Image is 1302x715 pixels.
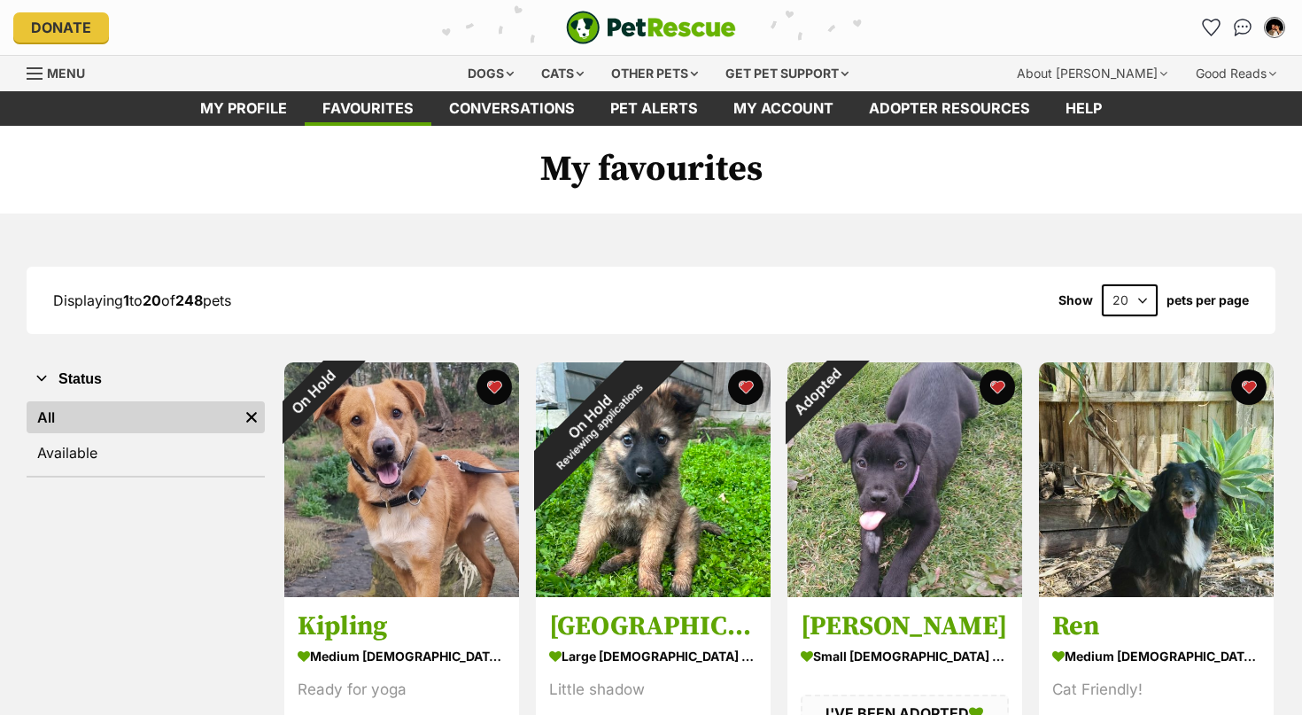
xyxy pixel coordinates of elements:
div: medium [DEMOGRAPHIC_DATA] Dog [1052,644,1260,670]
strong: 20 [143,291,161,309]
div: Other pets [599,56,710,91]
img: chat-41dd97257d64d25036548639549fe6c8038ab92f7586957e7f3b1b290dea8141.svg [1234,19,1252,36]
h3: Ren [1052,610,1260,644]
a: Favourites [305,91,431,126]
img: Ren [1039,362,1274,597]
a: On Hold [284,583,519,601]
a: My account [716,91,851,126]
div: About [PERSON_NAME] [1004,56,1180,91]
img: logo-e224e6f780fb5917bec1dbf3a21bbac754714ae5b6737aabdf751b685950b380.svg [566,11,736,44]
button: favourite [1231,369,1267,405]
img: Darcy [787,362,1022,597]
div: Adopted [764,339,870,445]
div: Get pet support [713,56,861,91]
div: small [DEMOGRAPHIC_DATA] Dog [801,644,1009,670]
img: Clare Duyker profile pic [1266,19,1283,36]
div: On Hold [261,339,366,444]
img: Kipling [284,362,519,597]
a: PetRescue [566,11,736,44]
a: On HoldReviewing applications [536,583,771,601]
h3: [PERSON_NAME] [801,610,1009,644]
a: Menu [27,56,97,88]
div: Cat Friendly! [1052,679,1260,703]
div: medium [DEMOGRAPHIC_DATA] Dog [298,644,506,670]
a: Adopter resources [851,91,1048,126]
div: Status [27,398,265,476]
img: Nuremberg [536,362,771,597]
h3: [GEOGRAPHIC_DATA] [549,610,757,644]
button: favourite [477,369,512,405]
div: large [DEMOGRAPHIC_DATA] Dog [549,644,757,670]
a: conversations [431,91,593,126]
span: Show [1058,293,1093,307]
span: Menu [47,66,85,81]
span: Displaying to of pets [53,291,231,309]
button: Status [27,368,265,391]
div: Little shadow [549,679,757,703]
button: favourite [728,369,763,405]
a: My profile [182,91,305,126]
a: Adopted [787,583,1022,601]
a: All [27,401,238,433]
a: Pet alerts [593,91,716,126]
span: Reviewing applications [554,381,646,472]
a: Donate [13,12,109,43]
a: Available [27,437,265,469]
a: Help [1048,91,1120,126]
div: Ready for yoga [298,679,506,703]
div: Dogs [455,56,526,91]
button: My account [1260,13,1289,42]
div: Good Reads [1183,56,1289,91]
a: Remove filter [238,401,265,433]
a: Favourites [1197,13,1225,42]
label: pets per page [1166,293,1249,307]
a: Conversations [1228,13,1257,42]
strong: 248 [175,291,203,309]
div: On Hold [497,323,693,519]
ul: Account quick links [1197,13,1289,42]
button: favourite [980,369,1015,405]
h3: Kipling [298,610,506,644]
strong: 1 [123,291,129,309]
div: Cats [529,56,596,91]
